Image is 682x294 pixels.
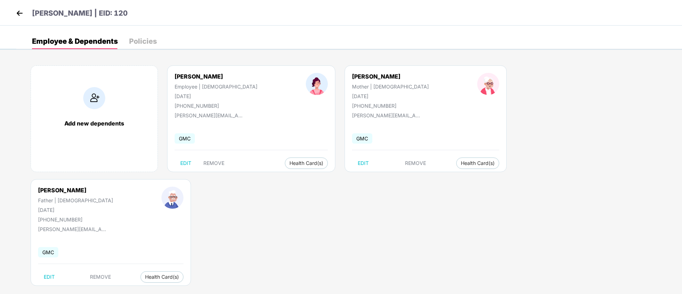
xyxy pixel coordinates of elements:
span: REMOVE [405,160,426,166]
span: REMOVE [203,160,224,166]
div: [PERSON_NAME][EMAIL_ADDRESS][DOMAIN_NAME] [175,112,246,118]
div: [DATE] [38,207,113,213]
span: EDIT [180,160,191,166]
img: profileImage [306,73,328,95]
div: [PERSON_NAME][EMAIL_ADDRESS][DOMAIN_NAME] [352,112,423,118]
button: Health Card(s) [456,157,499,169]
img: profileImage [477,73,499,95]
span: GMC [38,247,58,257]
span: Health Card(s) [289,161,323,165]
div: [PHONE_NUMBER] [175,103,257,109]
span: Health Card(s) [145,275,179,279]
span: EDIT [358,160,369,166]
button: REMOVE [84,271,117,283]
div: [PHONE_NUMBER] [352,103,429,109]
p: [PERSON_NAME] | EID: 120 [32,8,128,19]
div: [PHONE_NUMBER] [38,217,113,223]
button: Health Card(s) [140,271,183,283]
div: [PERSON_NAME] [175,73,257,80]
button: REMOVE [399,157,432,169]
div: Policies [129,38,157,45]
span: Health Card(s) [461,161,495,165]
img: addIcon [83,87,105,109]
div: [DATE] [175,93,257,99]
div: Mother | [DEMOGRAPHIC_DATA] [352,84,429,90]
button: EDIT [352,157,374,169]
button: REMOVE [198,157,230,169]
div: Father | [DEMOGRAPHIC_DATA] [38,197,113,203]
div: [DATE] [352,93,429,99]
div: Employee & Dependents [32,38,118,45]
span: GMC [175,133,195,144]
img: profileImage [161,187,183,209]
span: EDIT [44,274,55,280]
button: Health Card(s) [285,157,328,169]
div: [PERSON_NAME] [352,73,429,80]
div: Add new dependents [38,120,150,127]
img: back [14,8,25,18]
button: EDIT [38,271,60,283]
div: [PERSON_NAME] [38,187,113,194]
span: REMOVE [90,274,111,280]
span: GMC [352,133,372,144]
button: EDIT [175,157,197,169]
div: [PERSON_NAME][EMAIL_ADDRESS][DOMAIN_NAME] [38,226,109,232]
div: Employee | [DEMOGRAPHIC_DATA] [175,84,257,90]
